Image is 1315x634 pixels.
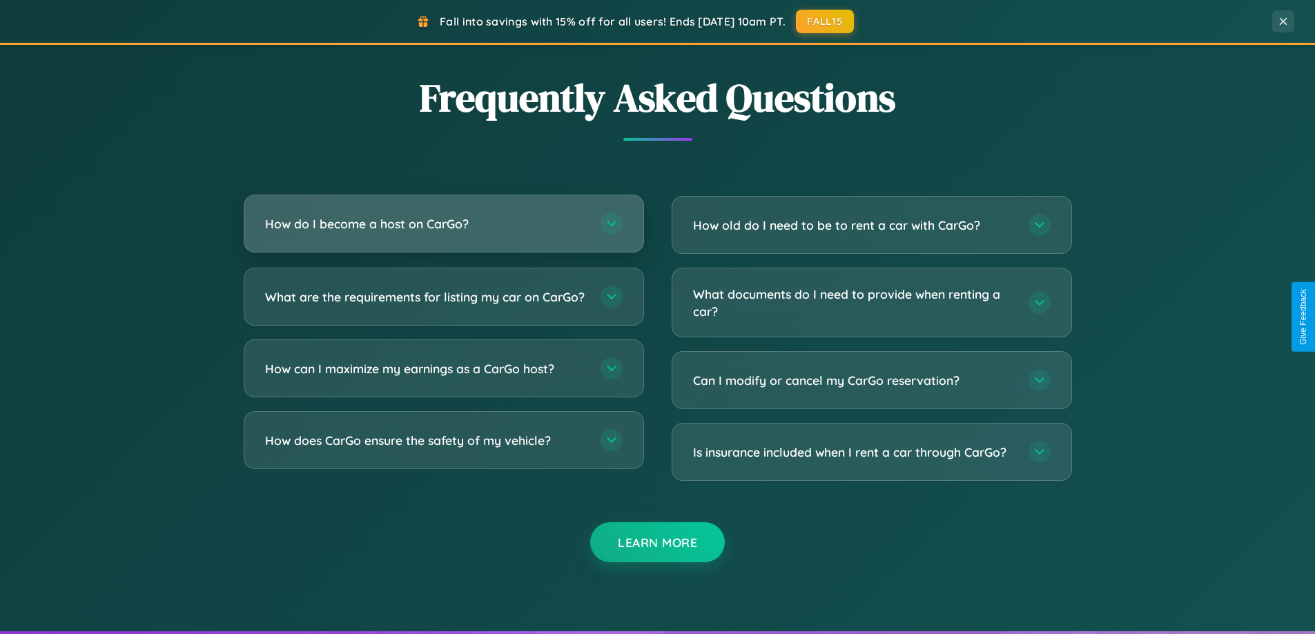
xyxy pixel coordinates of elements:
[693,286,1015,319] h3: What documents do I need to provide when renting a car?
[796,10,854,33] button: FALL15
[265,432,587,449] h3: How does CarGo ensure the safety of my vehicle?
[693,444,1015,461] h3: Is insurance included when I rent a car through CarGo?
[590,522,725,562] button: Learn More
[265,288,587,306] h3: What are the requirements for listing my car on CarGo?
[693,372,1015,389] h3: Can I modify or cancel my CarGo reservation?
[1298,289,1308,345] div: Give Feedback
[244,71,1072,124] h2: Frequently Asked Questions
[693,217,1015,234] h3: How old do I need to be to rent a car with CarGo?
[265,360,587,377] h3: How can I maximize my earnings as a CarGo host?
[440,14,786,28] span: Fall into savings with 15% off for all users! Ends [DATE] 10am PT.
[265,215,587,232] h3: How do I become a host on CarGo?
